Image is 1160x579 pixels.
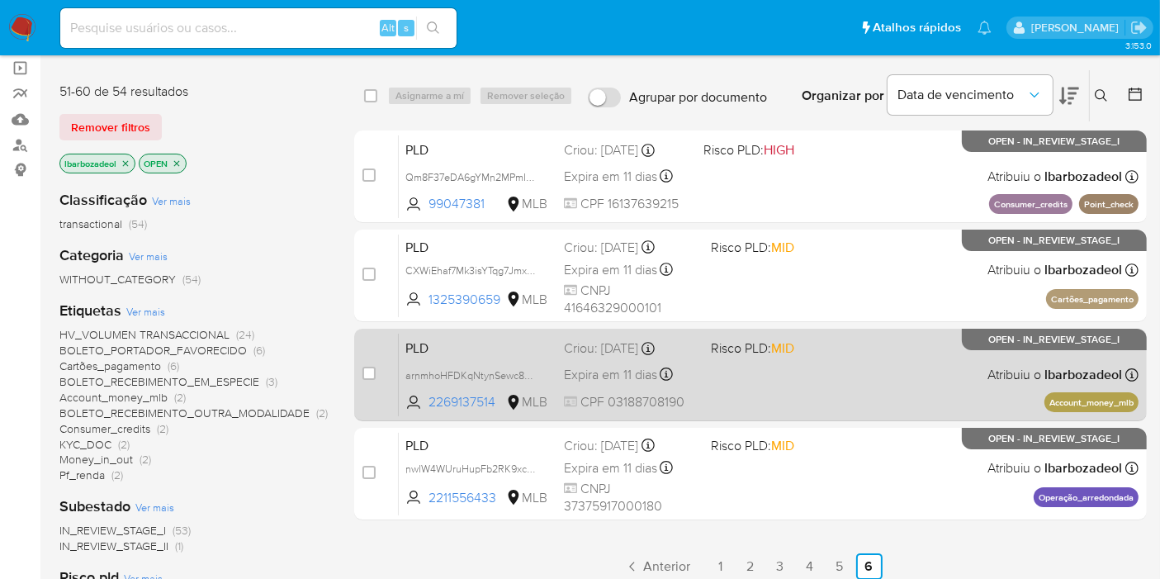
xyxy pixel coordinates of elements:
p: lucas.barboza@mercadolivre.com [1031,20,1124,36]
a: Sair [1130,19,1148,36]
span: 3.153.0 [1125,39,1152,52]
a: Notificações [978,21,992,35]
span: s [404,20,409,36]
span: Alt [381,20,395,36]
input: Pesquise usuários ou casos... [60,17,457,39]
span: Atalhos rápidos [873,19,961,36]
button: search-icon [416,17,450,40]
